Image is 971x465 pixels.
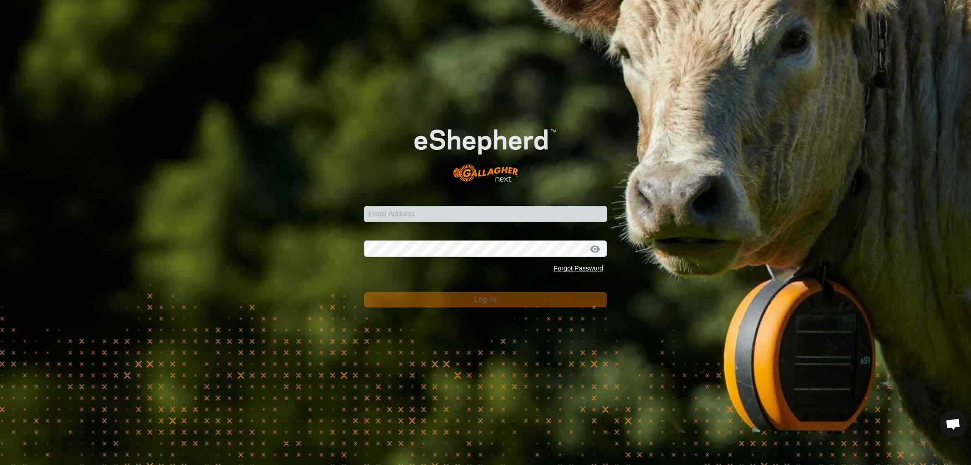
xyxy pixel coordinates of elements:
span: Log In [474,296,497,303]
img: E-shepherd Logo [388,109,583,192]
a: Open chat [940,410,967,438]
button: Log In [364,292,607,307]
a: Forgot Password [554,265,603,272]
input: Email Address [364,206,607,222]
